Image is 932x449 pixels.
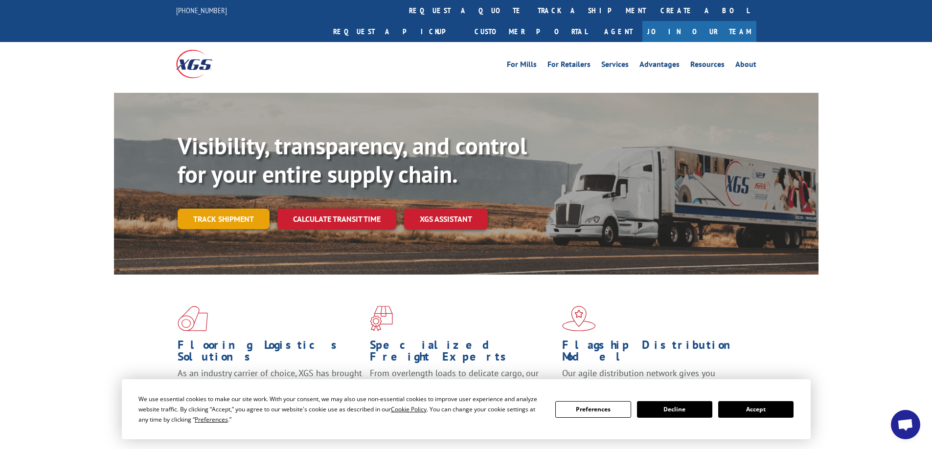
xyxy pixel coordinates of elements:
a: For Mills [507,61,537,71]
p: From overlength loads to delicate cargo, our experienced staff knows the best way to move your fr... [370,367,555,411]
a: [PHONE_NUMBER] [176,5,227,15]
img: xgs-icon-total-supply-chain-intelligence-red [178,306,208,331]
a: Advantages [639,61,680,71]
div: Cookie Consent Prompt [122,379,811,439]
a: Customer Portal [467,21,594,42]
a: Calculate transit time [277,209,396,230]
span: As an industry carrier of choice, XGS has brought innovation and dedication to flooring logistics... [178,367,362,402]
a: For Retailers [547,61,591,71]
button: Accept [718,401,794,418]
div: We use essential cookies to make our site work. With your consent, we may also use non-essential ... [138,394,544,425]
img: xgs-icon-focused-on-flooring-red [370,306,393,331]
a: Track shipment [178,209,270,229]
a: About [735,61,756,71]
h1: Flooring Logistics Solutions [178,339,363,367]
span: Preferences [195,415,228,424]
img: xgs-icon-flagship-distribution-model-red [562,306,596,331]
span: Our agile distribution network gives you nationwide inventory management on demand. [562,367,742,390]
a: Agent [594,21,642,42]
a: Resources [690,61,725,71]
button: Preferences [555,401,631,418]
a: Request a pickup [326,21,467,42]
h1: Flagship Distribution Model [562,339,747,367]
button: Decline [637,401,712,418]
b: Visibility, transparency, and control for your entire supply chain. [178,130,527,189]
span: Cookie Policy [391,405,427,413]
a: XGS ASSISTANT [404,209,488,230]
div: Open chat [891,410,920,439]
h1: Specialized Freight Experts [370,339,555,367]
a: Join Our Team [642,21,756,42]
a: Services [601,61,629,71]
